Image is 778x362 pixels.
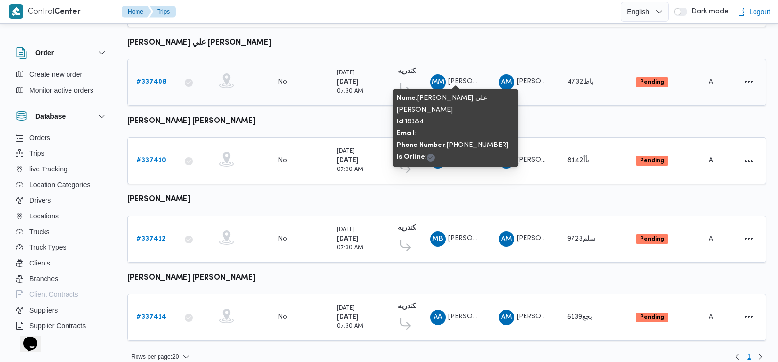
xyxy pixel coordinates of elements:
b: [PERSON_NAME] [127,196,190,203]
button: Client Contracts [12,287,112,302]
a: #337408 [137,76,167,88]
span: باط4732 [567,79,594,85]
b: [DATE] [337,314,359,320]
button: Devices [12,334,112,349]
div: Database [8,130,115,342]
span: MM [432,74,444,90]
b: دانون فرع الاسكندريه [398,68,458,74]
button: Actions [741,74,757,90]
span: Client Contracts [29,289,78,300]
button: Drivers [12,193,112,208]
small: 07:30 AM [337,167,363,172]
b: Pending [640,79,664,85]
span: بجع5139 [567,314,592,320]
b: Email [397,130,415,137]
span: Orders [29,132,50,144]
span: Admin [709,79,730,85]
b: # 337410 [137,157,166,164]
b: # 337414 [137,314,166,320]
small: [DATE] [337,71,355,76]
div: Order [8,67,115,102]
span: Pending [636,156,668,166]
span: [PERSON_NAME] [517,235,572,241]
button: Actions [741,153,757,169]
b: Pending [640,314,664,320]
h3: Order [35,47,54,59]
button: Trucks [12,224,112,240]
div: Amaro Muhammad Muhammad Yousf [499,310,514,325]
span: [PERSON_NAME] [PERSON_NAME] [448,314,562,320]
span: Pending [636,313,668,322]
button: Locations [12,208,112,224]
button: Supplier Contracts [12,318,112,334]
button: Order [16,47,108,59]
b: # 337412 [137,236,166,242]
span: Admin [709,314,730,320]
span: : [397,130,416,137]
b: [DATE] [337,79,359,85]
span: : [PERSON_NAME] علي [PERSON_NAME] [397,95,487,113]
img: X8yXhbKr1z7QwAAAABJRU5ErkJggg== [9,4,23,19]
b: [PERSON_NAME] [PERSON_NAME] [127,118,255,125]
span: Suppliers [29,304,58,316]
small: 07:30 AM [337,324,363,329]
b: دانون فرع الاسكندريه [398,225,458,231]
h3: Database [35,110,66,122]
span: Create new order [29,69,82,80]
div: Mustfi Bkar Abadalamuaatai Hassan [430,231,446,247]
button: Create new order [12,67,112,82]
button: Actions [741,310,757,325]
b: دانون فرع الاسكندريه [398,303,458,310]
span: AM [501,310,512,325]
b: [DATE] [337,157,359,164]
button: Database [16,110,108,122]
iframe: chat widget [10,323,41,352]
div: Ahmad Muhammad Wsal Alshrqaoi [499,231,514,247]
b: [DATE] [337,236,359,242]
span: MB [432,231,443,247]
span: Locations [29,210,59,222]
button: live Tracking [12,161,112,177]
span: [PERSON_NAME] [PERSON_NAME] [517,78,630,85]
span: Devices [29,336,54,347]
div: No [278,78,287,87]
b: # 337408 [137,79,167,85]
span: Pending [636,234,668,244]
small: [DATE] [337,149,355,154]
b: Pending [640,236,664,242]
button: Trips [12,145,112,161]
button: Suppliers [12,302,112,318]
a: #337410 [137,155,166,167]
button: Monitor active orders [12,82,112,98]
div: No [278,313,287,322]
span: Location Categories [29,179,91,191]
span: Branches [29,273,58,285]
button: Location Categories [12,177,112,193]
span: Trucks [29,226,49,238]
span: [PERSON_NAME] علي [PERSON_NAME] [448,78,576,85]
div: Ahmad Muhammad Abadalaatai Aataallah Nasar Allah [499,74,514,90]
b: Id [397,119,403,125]
a: #337412 [137,233,166,245]
span: Monitor active orders [29,84,93,96]
span: AA [434,310,442,325]
small: 07:30 AM [337,245,363,251]
span: Supplier Contracts [29,320,86,332]
span: [PERSON_NAME] [448,235,504,241]
a: #337414 [137,312,166,323]
b: Pending [640,158,664,164]
button: Actions [741,231,757,247]
span: AM [501,74,512,90]
small: [DATE] [337,227,355,233]
span: AM [501,231,512,247]
b: [PERSON_NAME] علي [PERSON_NAME] [127,39,271,47]
button: Truck Types [12,240,112,255]
div: No [278,235,287,243]
b: Is Online [397,154,425,160]
span: Truck Types [29,241,66,253]
span: Dark mode [687,8,729,16]
button: Logout [733,2,774,22]
span: [PERSON_NAME] [517,314,572,320]
span: سلم9723 [567,236,595,242]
